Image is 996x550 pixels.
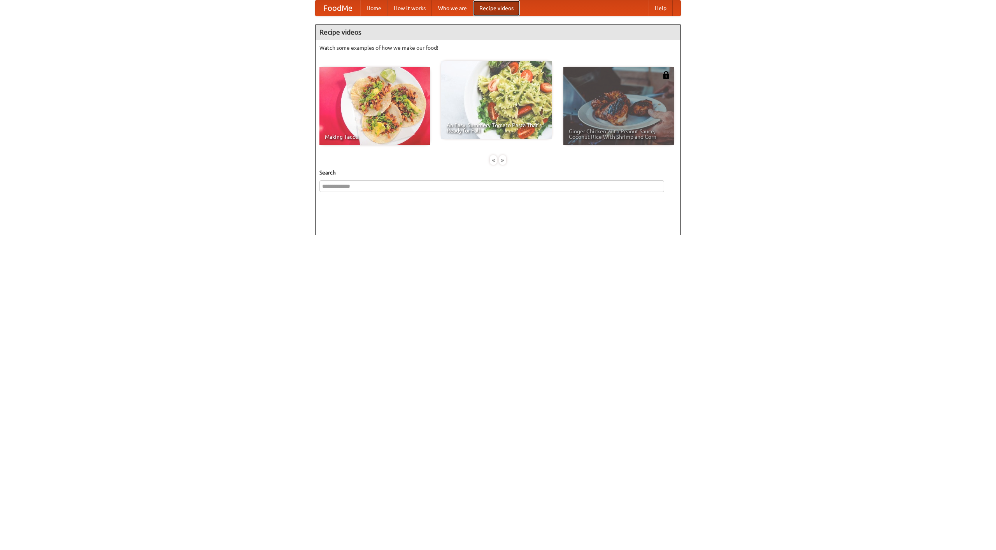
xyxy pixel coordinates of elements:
a: Help [649,0,673,16]
span: Making Tacos [325,134,424,140]
h4: Recipe videos [316,24,680,40]
div: » [499,155,506,165]
a: Recipe videos [473,0,520,16]
a: FoodMe [316,0,360,16]
a: How it works [388,0,432,16]
span: An Easy, Summery Tomato Pasta That's Ready for Fall [447,122,546,133]
h5: Search [319,169,677,176]
img: 483408.png [662,71,670,79]
a: Making Tacos [319,67,430,145]
a: An Easy, Summery Tomato Pasta That's Ready for Fall [441,61,552,139]
a: Who we are [432,0,473,16]
div: « [490,155,497,165]
p: Watch some examples of how we make our food! [319,44,677,52]
a: Home [360,0,388,16]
